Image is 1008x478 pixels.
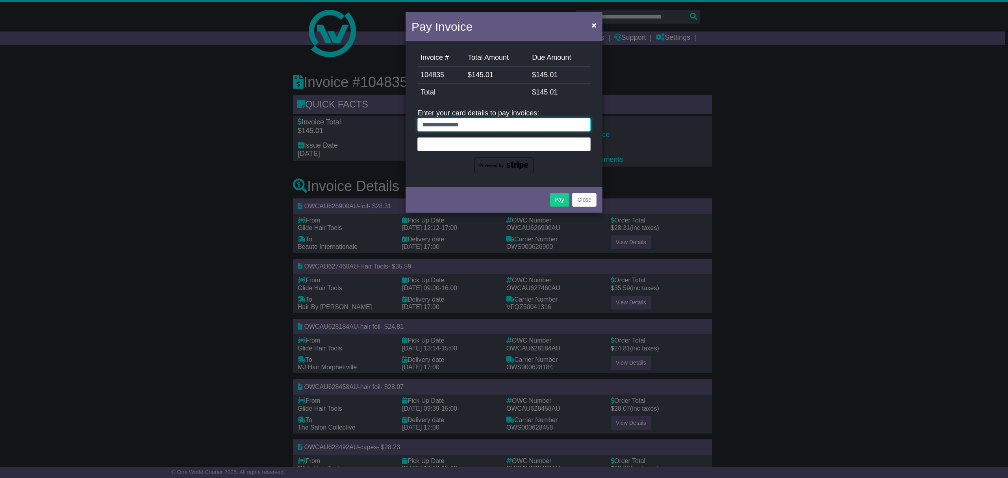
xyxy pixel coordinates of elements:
[529,84,591,101] td: $
[465,49,529,67] td: Total Amount
[529,49,591,67] td: Due Amount
[536,71,558,79] span: 145.01
[411,18,472,35] h4: Pay Invoice
[474,157,534,174] img: powered-by-stripe.png
[529,67,591,84] td: $
[550,193,569,207] button: Pay
[417,49,465,67] td: Invoice #
[417,67,465,84] td: 104835
[536,88,558,96] span: 145.01
[472,71,493,79] span: 145.01
[417,109,591,173] div: Enter your card details to pay invoices:
[592,20,597,30] span: ×
[572,193,597,207] button: Close
[465,67,529,84] td: $
[588,17,600,33] button: Close
[422,140,586,147] iframe: Secure card payment input frame
[417,84,529,101] td: Total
